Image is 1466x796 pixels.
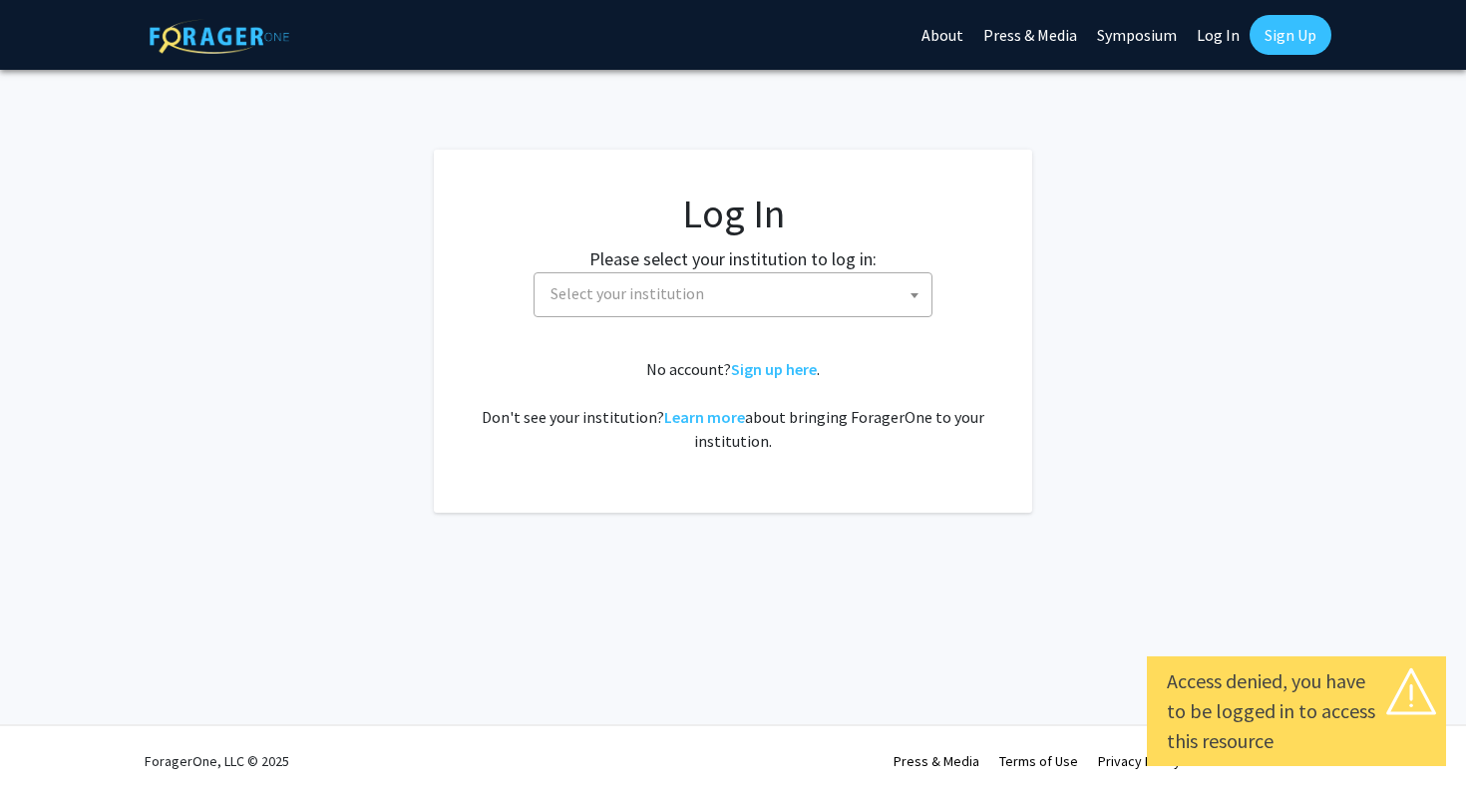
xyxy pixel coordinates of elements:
[1167,666,1426,756] div: Access denied, you have to be logged in to access this resource
[150,19,289,54] img: ForagerOne Logo
[1098,752,1181,770] a: Privacy Policy
[474,190,992,237] h1: Log In
[1250,15,1331,55] a: Sign Up
[474,357,992,453] div: No account? . Don't see your institution? about bringing ForagerOne to your institution.
[534,272,932,317] span: Select your institution
[550,283,704,303] span: Select your institution
[145,726,289,796] div: ForagerOne, LLC © 2025
[999,752,1078,770] a: Terms of Use
[589,245,877,272] label: Please select your institution to log in:
[543,273,931,314] span: Select your institution
[894,752,979,770] a: Press & Media
[731,359,817,379] a: Sign up here
[664,407,745,427] a: Learn more about bringing ForagerOne to your institution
